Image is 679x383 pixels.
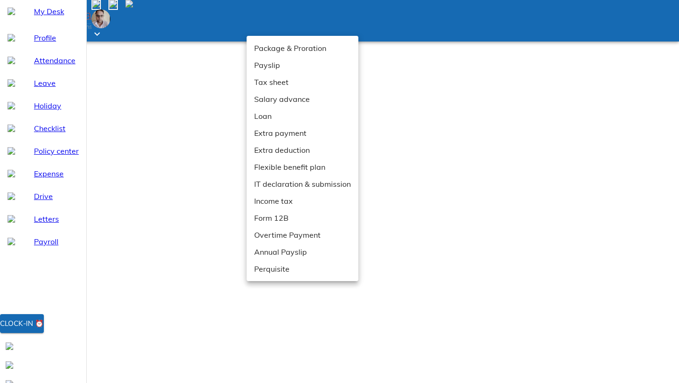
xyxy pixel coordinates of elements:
li: Annual Payslip [247,243,358,260]
li: Form 12B [247,209,358,226]
li: Extra deduction [247,142,358,158]
li: Payslip [247,57,358,74]
li: Salary advance [247,91,358,108]
li: Flexible benefit plan [247,158,358,175]
li: Income tax [247,192,358,209]
li: Package & Proration [247,40,358,57]
li: Overtime Payment [247,226,358,243]
li: Extra payment [247,125,358,142]
li: Perquisite [247,260,358,277]
li: Tax sheet [247,74,358,91]
li: IT declaration & submission [247,175,358,192]
li: Loan [247,108,358,125]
